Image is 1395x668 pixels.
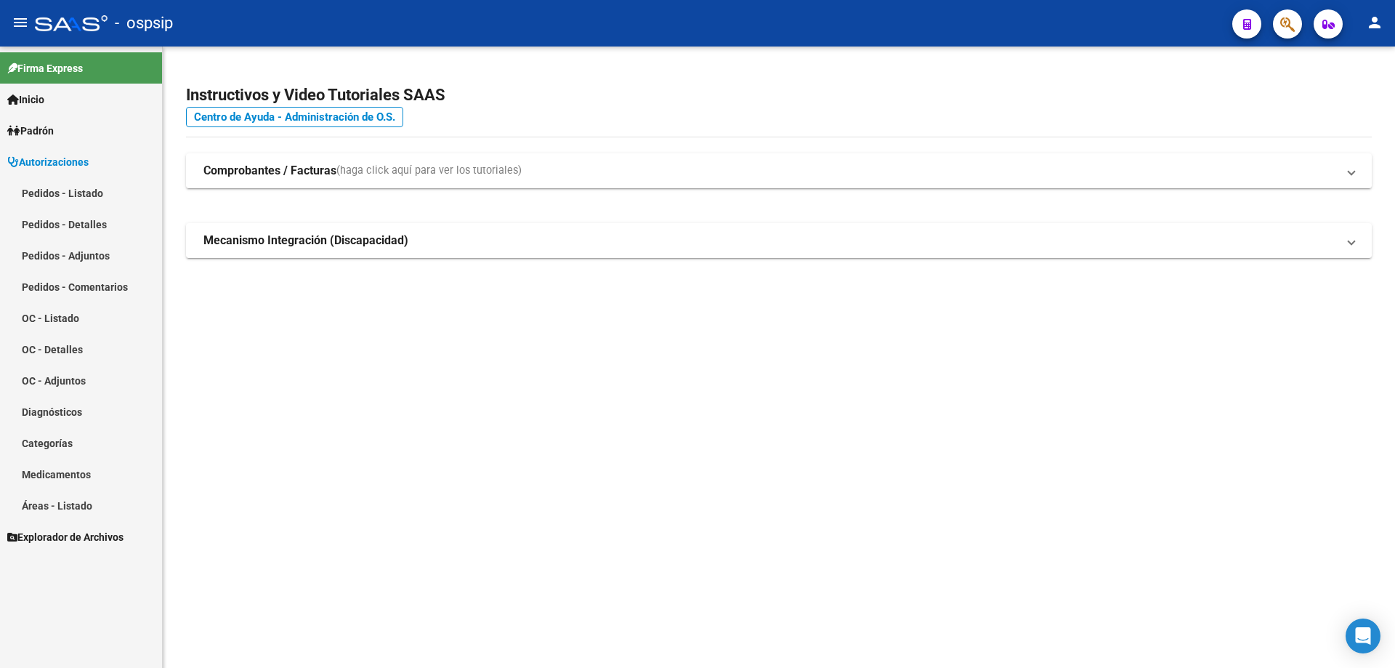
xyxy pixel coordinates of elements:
strong: Mecanismo Integración (Discapacidad) [203,233,408,249]
span: Inicio [7,92,44,108]
span: Explorador de Archivos [7,529,124,545]
mat-expansion-panel-header: Mecanismo Integración (Discapacidad) [186,223,1372,258]
mat-expansion-panel-header: Comprobantes / Facturas(haga click aquí para ver los tutoriales) [186,153,1372,188]
strong: Comprobantes / Facturas [203,163,336,179]
div: Open Intercom Messenger [1346,619,1380,653]
span: - ospsip [115,7,173,39]
span: Firma Express [7,60,83,76]
mat-icon: menu [12,14,29,31]
span: Padrón [7,123,54,139]
mat-icon: person [1366,14,1383,31]
h2: Instructivos y Video Tutoriales SAAS [186,81,1372,109]
a: Centro de Ayuda - Administración de O.S. [186,107,403,127]
span: (haga click aquí para ver los tutoriales) [336,163,522,179]
span: Autorizaciones [7,154,89,170]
